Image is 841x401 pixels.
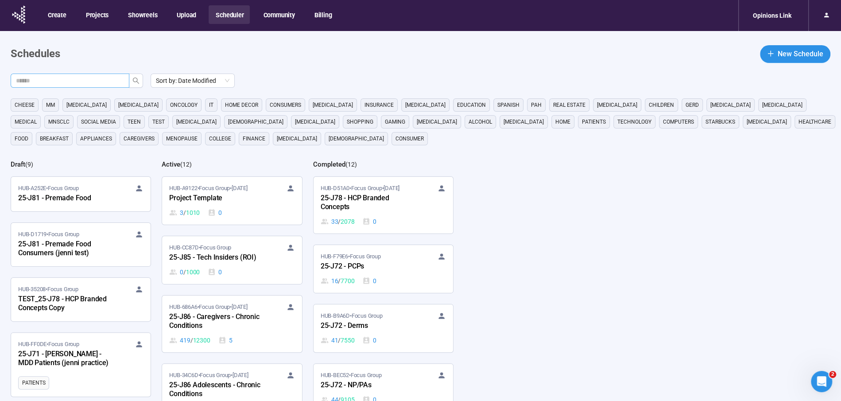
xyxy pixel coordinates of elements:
[121,5,163,24] button: Showreels
[190,335,193,345] span: /
[209,5,250,24] button: Scheduler
[338,335,341,345] span: /
[313,101,353,109] span: [MEDICAL_DATA]
[582,117,606,126] span: Patients
[321,371,382,380] span: HUB-BEC52 • Focus Group
[663,117,694,126] span: computers
[18,294,116,314] div: TEST_25-J78 - HCP Branded Concepts Copy
[798,117,831,126] span: healthcare
[11,177,151,211] a: HUB-A252E•Focus Group25-J81 - Premade Food
[321,380,418,391] div: 25-J72 - NP/PAs
[132,77,140,84] span: search
[208,267,222,277] div: 0
[186,208,200,218] span: 1010
[11,278,151,321] a: HUB-35208•Focus GroupTEST_25-J78 - HCP Branded Concepts Copy
[166,134,198,143] span: menopause
[18,230,79,239] span: HUB-D1719 • Focus Group
[329,134,384,143] span: [DEMOGRAPHIC_DATA]
[617,117,651,126] span: technology
[748,7,797,24] div: Opinions Link
[469,117,492,126] span: alcohol
[41,5,73,24] button: Create
[18,184,79,193] span: HUB-A252E • Focus Group
[128,117,141,126] span: Teen
[811,371,832,392] iframe: Intercom live chat
[555,117,570,126] span: home
[321,193,418,213] div: 25-J78 - HCP Branded Concepts
[341,276,354,286] span: 7700
[169,371,248,380] span: HUB-34C6D • Focus Group •
[81,117,116,126] span: social media
[405,101,446,109] span: [MEDICAL_DATA]
[25,161,33,168] span: ( 9 )
[597,101,637,109] span: [MEDICAL_DATA]
[362,276,376,286] div: 0
[228,117,283,126] span: [DEMOGRAPHIC_DATA]
[208,208,222,218] div: 0
[705,117,735,126] span: starbucks
[504,117,544,126] span: [MEDICAL_DATA]
[232,185,248,191] time: [DATE]
[18,349,116,369] div: 25-J71 - [PERSON_NAME] - MDD Patients (jenni practice)
[364,101,394,109] span: Insurance
[270,101,301,109] span: consumers
[710,101,751,109] span: [MEDICAL_DATA]
[295,117,335,126] span: [MEDICAL_DATA]
[218,335,233,345] div: 5
[321,335,355,345] div: 41
[395,134,424,143] span: consumer
[80,134,112,143] span: appliances
[169,335,210,345] div: 419
[11,333,151,397] a: HUB-FF0DE•Focus Group25-J71 - [PERSON_NAME] - MDD Patients (jenni practice)Patients
[778,48,823,59] span: New Schedule
[314,245,453,293] a: HUB-F79E6•Focus Group25-J72 - PCPs16 / 77000
[46,101,55,109] span: MM
[321,320,418,332] div: 25-J72 - Derms
[129,74,143,88] button: search
[232,304,248,310] time: [DATE]
[307,5,338,24] button: Billing
[321,217,355,226] div: 33
[22,378,45,387] span: Patients
[40,134,69,143] span: breakfast
[385,117,405,126] span: gaming
[829,371,836,378] span: 2
[341,335,354,345] span: 7550
[321,276,355,286] div: 16
[169,243,231,252] span: HUB-CC87D • Focus Group
[362,335,376,345] div: 0
[277,134,317,143] span: [MEDICAL_DATA]
[118,101,159,109] span: [MEDICAL_DATA]
[767,50,774,57] span: plus
[183,267,186,277] span: /
[162,236,302,284] a: HUB-CC87D•Focus Group25-J85 - Tech Insiders (ROI)0 / 10000
[345,161,357,168] span: ( 12 )
[747,117,787,126] span: [MEDICAL_DATA]
[162,160,180,168] h2: Active
[193,335,210,345] span: 12300
[243,134,265,143] span: finance
[553,101,585,109] span: real estate
[531,101,542,109] span: PAH
[362,217,376,226] div: 0
[169,193,267,204] div: Project Template
[314,177,453,234] a: HUB-D51A0•Focus Group•[DATE]25-J78 - HCP Branded Concepts33 / 20780
[169,380,267,400] div: 25-J86 Adolescents - Chronic Conditions
[186,267,200,277] span: 1000
[11,160,25,168] h2: Draft
[18,340,79,349] span: HUB-FF0DE • Focus Group
[256,5,301,24] button: Community
[11,223,151,266] a: HUB-D1719•Focus Group25-J81 - Premade Food Consumers (jenni test)
[18,239,116,259] div: 25-J81 - Premade Food Consumers (jenni test)
[18,193,116,204] div: 25-J81 - Premade Food
[48,117,70,126] span: mnsclc
[209,134,231,143] span: college
[762,101,802,109] span: [MEDICAL_DATA]
[15,134,28,143] span: Food
[18,285,78,294] span: HUB-35208 • Focus Group
[497,101,519,109] span: Spanish
[347,117,373,126] span: shopping
[162,177,302,225] a: HUB-A9122•Focus Group•[DATE]Project Template3 / 10100
[321,252,381,261] span: HUB-F79E6 • Focus Group
[338,276,341,286] span: /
